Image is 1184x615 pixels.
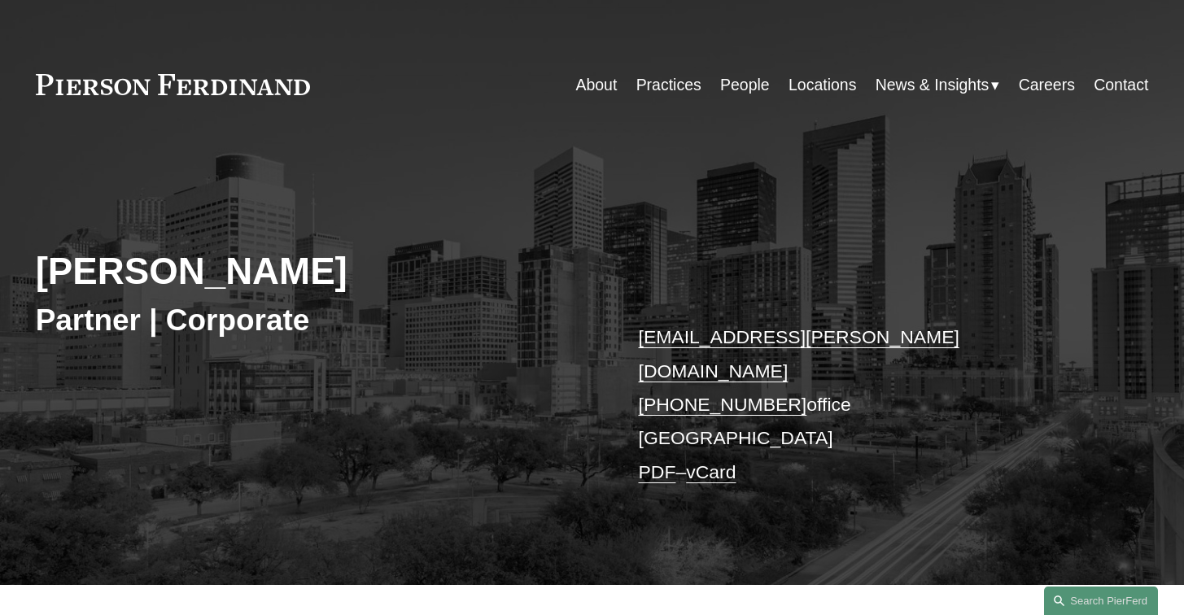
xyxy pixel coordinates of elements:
a: [PHONE_NUMBER] [639,394,807,415]
a: People [720,69,770,101]
a: Search this site [1044,587,1158,615]
a: Contact [1094,69,1148,101]
a: [EMAIL_ADDRESS][PERSON_NAME][DOMAIN_NAME] [639,326,959,381]
h2: [PERSON_NAME] [36,249,592,294]
a: Locations [789,69,856,101]
a: folder dropdown [876,69,1000,101]
span: News & Insights [876,71,990,99]
a: Careers [1019,69,1075,101]
a: About [575,69,617,101]
a: Practices [636,69,701,101]
a: vCard [686,461,736,482]
a: PDF [639,461,676,482]
h3: Partner | Corporate [36,302,592,339]
p: office [GEOGRAPHIC_DATA] – [639,321,1103,489]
